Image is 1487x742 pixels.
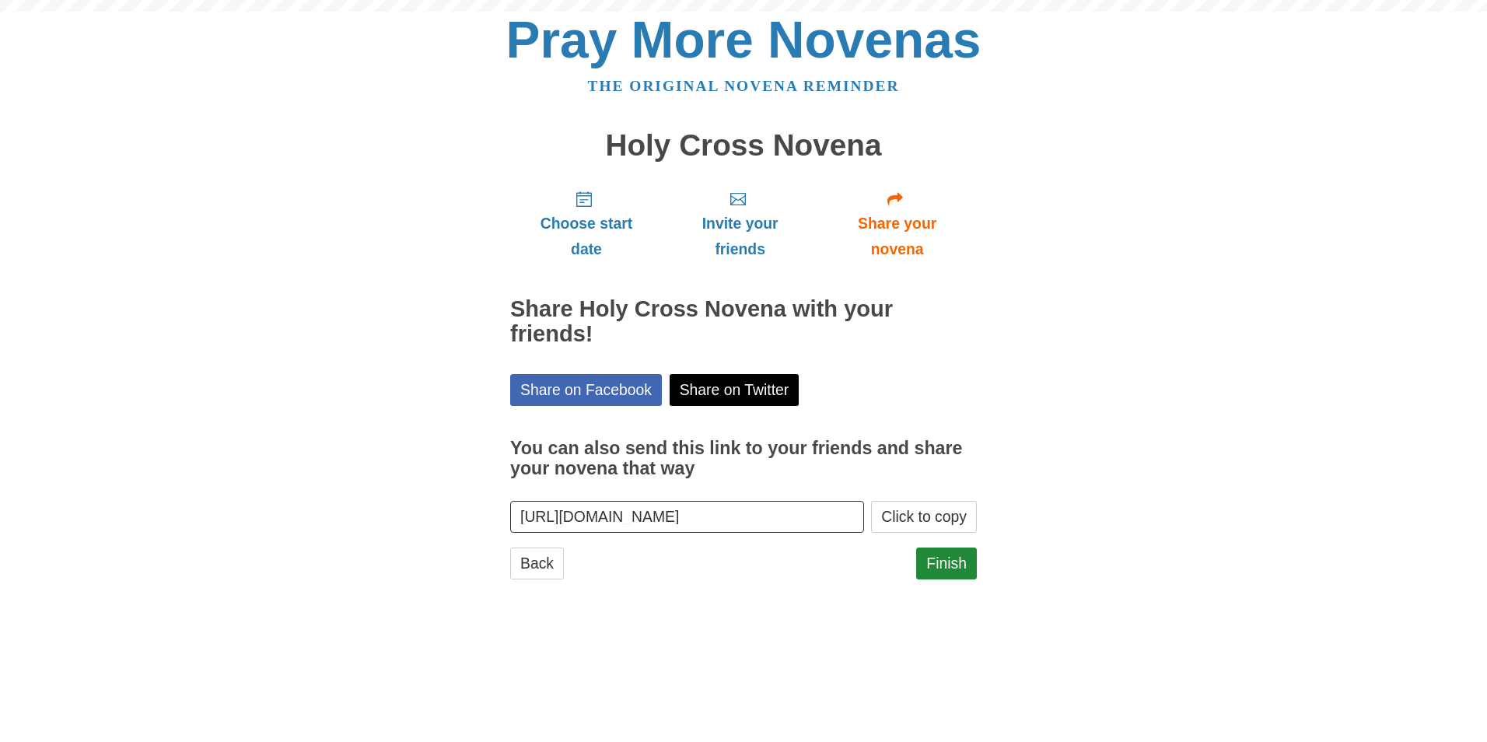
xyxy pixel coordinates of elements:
[510,439,977,478] h3: You can also send this link to your friends and share your novena that way
[588,78,900,94] a: The original novena reminder
[510,297,977,347] h2: Share Holy Cross Novena with your friends!
[916,548,977,579] a: Finish
[833,211,961,262] span: Share your novena
[510,374,662,406] a: Share on Facebook
[663,177,817,270] a: Invite your friends
[871,501,977,533] button: Click to copy
[526,211,647,262] span: Choose start date
[510,177,663,270] a: Choose start date
[506,11,981,68] a: Pray More Novenas
[817,177,977,270] a: Share your novena
[510,548,564,579] a: Back
[510,129,977,163] h1: Holy Cross Novena
[678,211,802,262] span: Invite your friends
[670,374,799,406] a: Share on Twitter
